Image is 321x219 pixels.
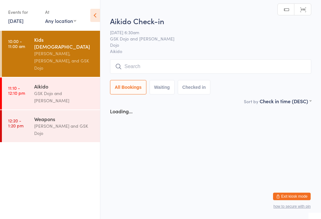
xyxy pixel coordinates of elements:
div: Weapons [34,115,95,122]
div: At [45,7,76,17]
time: 10:00 - 11:00 am [8,39,25,49]
button: how to secure with pin [273,204,311,209]
a: 12:20 -1:20 pmWeapons[PERSON_NAME] and GSK Dojo [2,110,100,142]
time: 11:10 - 12:10 pm [8,85,25,95]
div: GSK Dojo and [PERSON_NAME] [34,90,95,104]
div: [PERSON_NAME] and GSK Dojo [34,122,95,137]
a: 11:10 -12:10 pmAikidoGSK Dojo and [PERSON_NAME] [2,77,100,109]
span: [DATE] 6:30am [110,29,302,35]
div: Any location [45,17,76,24]
div: Check in time (DESC) [260,98,311,104]
div: Events for [8,7,39,17]
div: Kids [DEMOGRAPHIC_DATA] [34,36,95,50]
button: Exit kiosk mode [273,193,311,200]
input: Search [110,59,311,74]
time: 12:20 - 1:20 pm [8,118,24,128]
button: Waiting [150,80,175,94]
button: All Bookings [110,80,146,94]
button: Checked in [178,80,211,94]
span: GSK Dojo and [PERSON_NAME] [110,35,302,42]
div: Loading... [110,108,133,115]
h2: Aikido Check-in [110,16,311,26]
span: Dojo [110,42,302,48]
div: [PERSON_NAME], [PERSON_NAME], and GSK Dojo [34,50,95,72]
a: [DATE] [8,17,24,24]
a: 10:00 -11:00 amKids [DEMOGRAPHIC_DATA][PERSON_NAME], [PERSON_NAME], and GSK Dojo [2,31,100,77]
div: Aikido [34,83,95,90]
span: Aikido [110,48,311,54]
label: Sort by [244,98,258,104]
